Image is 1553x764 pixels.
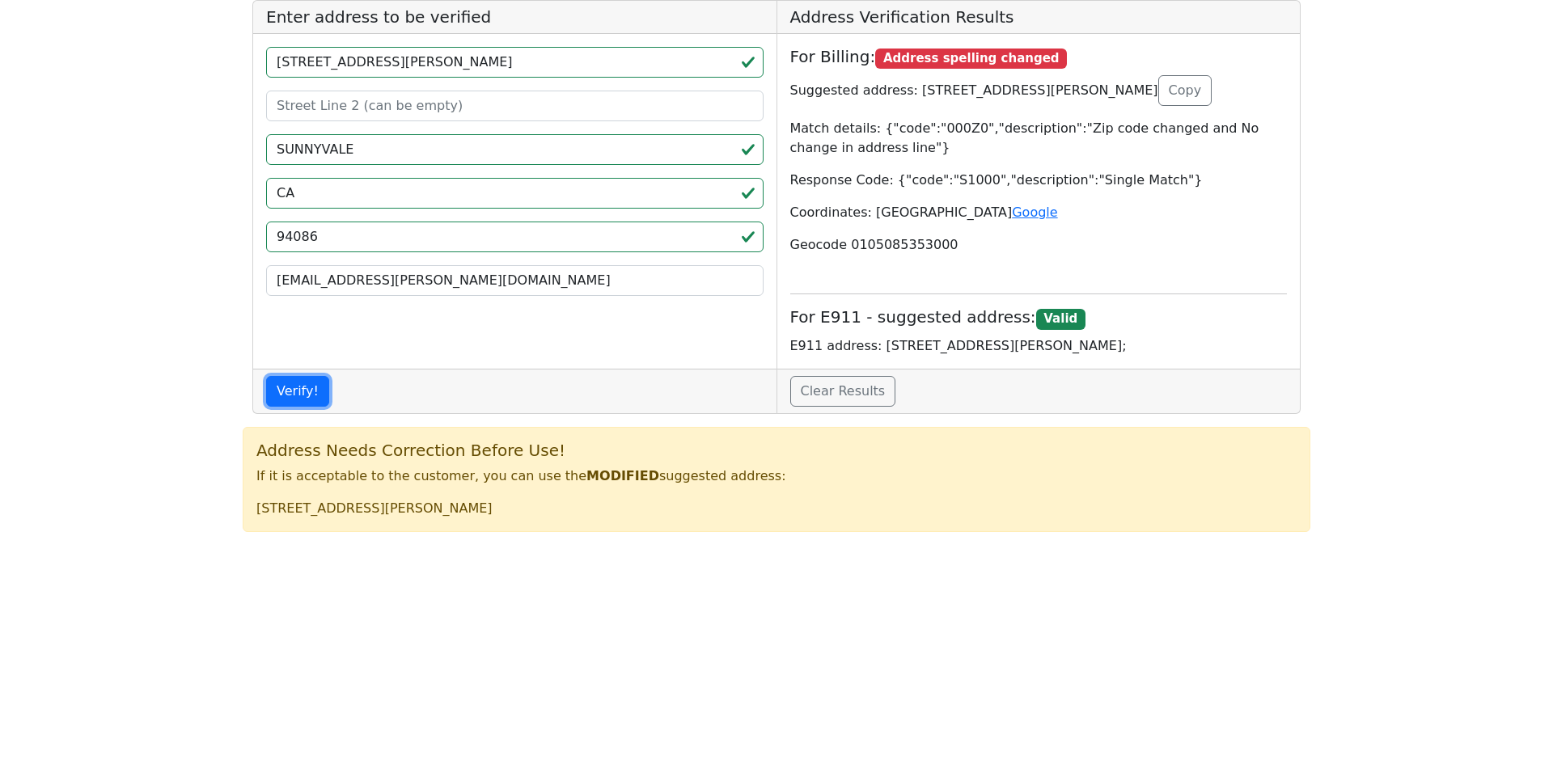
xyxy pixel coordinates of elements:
input: Street Line 1 [266,47,764,78]
p: Suggested address: [STREET_ADDRESS][PERSON_NAME] [790,75,1288,106]
h5: Address Needs Correction Before Use! [256,441,1297,460]
p: Coordinates: [GEOGRAPHIC_DATA] [790,203,1288,222]
p: Match details: {"code":"000Z0","description":"Zip code changed and No change in address line"} [790,119,1288,158]
span: Valid [1036,309,1085,330]
input: Street Line 2 (can be empty) [266,91,764,121]
a: Clear Results [790,376,896,407]
h5: Address Verification Results [777,1,1301,34]
p: [STREET_ADDRESS][PERSON_NAME] [256,499,1297,518]
button: Copy [1158,75,1212,106]
h5: For E911 - suggested address: [790,307,1288,329]
b: MODIFIED [586,468,659,483]
p: Response Code: {"code":"S1000","description":"Single Match"} [790,171,1288,190]
span: Address spelling changed [875,49,1067,70]
h5: Enter address to be verified [253,1,776,34]
p: E911 address: [STREET_ADDRESS][PERSON_NAME]; [790,336,1288,356]
h5: For Billing: [790,47,1288,69]
input: Your Email [266,265,764,296]
button: Verify! [266,376,329,407]
p: If it is acceptable to the customer, you can use the suggested address: [256,466,1297,486]
p: Geocode 0105085353000 [790,235,1288,255]
input: City [266,134,764,165]
input: 2-Letter State [266,178,764,209]
a: Google [1012,205,1057,220]
input: ZIP code 5 or 5+4 [266,222,764,252]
